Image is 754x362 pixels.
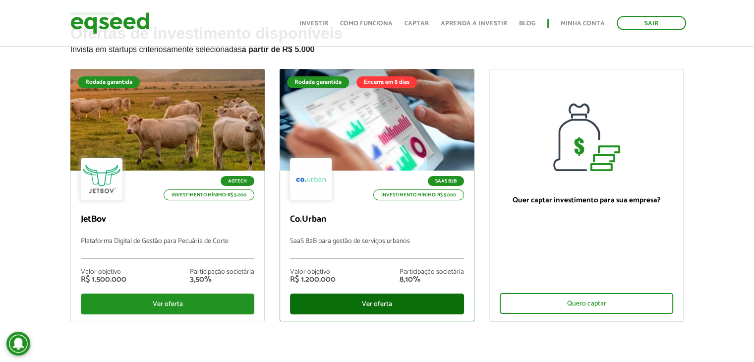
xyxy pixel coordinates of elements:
[70,42,684,54] p: Invista em startups criteriosamente selecionadas
[280,69,474,321] a: Rodada garantida Encerra em 8 dias SaaS B2B Investimento mínimo: R$ 5.000 Co.Urban SaaS B2B para ...
[500,196,674,205] p: Quer captar investimento para sua empresa?
[561,20,605,27] a: Minha conta
[340,20,393,27] a: Como funciona
[299,20,328,27] a: Investir
[290,238,464,259] p: SaaS B2B para gestão de serviços urbanos
[519,20,535,27] a: Blog
[81,276,126,284] div: R$ 1.500.000
[81,269,126,276] div: Valor objetivo
[290,294,464,314] div: Ver oferta
[81,294,255,314] div: Ver oferta
[441,20,507,27] a: Aprenda a investir
[290,269,336,276] div: Valor objetivo
[356,76,417,88] div: Encerra em 8 dias
[70,69,265,321] a: Rodada garantida Agtech Investimento mínimo: R$ 5.000 JetBov Plataforma Digital de Gestão para Pe...
[400,276,464,284] div: 8,10%
[428,176,464,186] p: SaaS B2B
[190,269,254,276] div: Participação societária
[400,269,464,276] div: Participação societária
[290,214,464,225] p: Co.Urban
[290,276,336,284] div: R$ 1.200.000
[164,189,254,200] p: Investimento mínimo: R$ 5.000
[70,25,684,69] h2: Ofertas de investimento disponíveis
[405,20,429,27] a: Captar
[500,293,674,314] div: Quero captar
[70,10,150,36] img: EqSeed
[81,238,255,259] p: Plataforma Digital de Gestão para Pecuária de Corte
[373,189,464,200] p: Investimento mínimo: R$ 5.000
[81,214,255,225] p: JetBov
[617,16,686,30] a: Sair
[78,76,140,88] div: Rodada garantida
[287,76,349,88] div: Rodada garantida
[190,276,254,284] div: 3,50%
[242,45,315,54] strong: a partir de R$ 5.000
[221,176,254,186] p: Agtech
[489,69,684,322] a: Quer captar investimento para sua empresa? Quero captar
